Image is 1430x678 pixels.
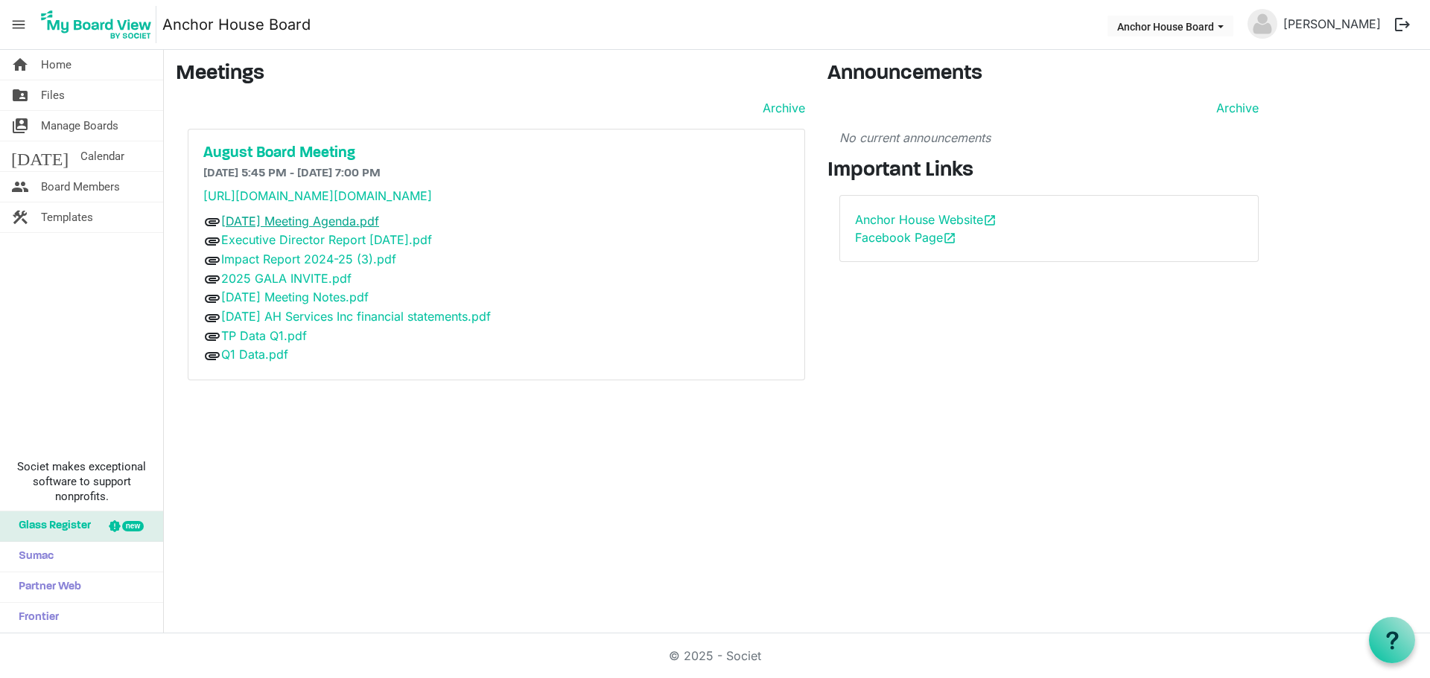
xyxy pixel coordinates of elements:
[122,521,144,531] div: new
[203,144,789,162] a: August Board Meeting
[4,10,33,39] span: menu
[11,80,29,110] span: folder_shared
[11,572,81,602] span: Partner Web
[203,327,221,345] span: attachment
[221,290,369,304] a: [DATE] Meeting Notes.pdf
[41,80,65,110] span: Files
[11,111,29,141] span: switch_account
[203,270,221,288] span: attachment
[203,167,789,181] h6: [DATE] 5:45 PM - [DATE] 7:00 PM
[203,232,221,250] span: attachment
[11,202,29,232] span: construction
[221,347,288,362] a: Q1 Data.pdf
[1108,16,1233,36] button: Anchor House Board dropdownbutton
[36,6,156,43] img: My Board View Logo
[1277,9,1387,39] a: [PERSON_NAME]
[827,62,1271,87] h3: Announcements
[1387,9,1418,40] button: logout
[7,459,156,504] span: Societ makes exceptional software to support nonprofits.
[203,252,221,269] span: attachment
[669,648,761,663] a: © 2025 - Societ
[203,347,221,365] span: attachment
[80,141,124,171] span: Calendar
[203,213,221,231] span: attachment
[221,328,307,343] a: TP Data Q1.pdf
[221,271,352,286] a: 2025 GALA INVITE.pdf
[221,214,379,228] a: [DATE] Meeting Agenda.pdf
[943,231,956,245] span: open_in_new
[221,252,396,266] a: Impact Report 2024-25 (3).pdf
[11,50,29,80] span: home
[176,62,805,87] h3: Meetings
[36,6,162,43] a: My Board View Logo
[41,202,93,232] span: Templates
[839,129,1259,147] p: No current announcements
[11,542,54,572] span: Sumac
[855,230,956,245] a: Facebook Pageopen_in_new
[11,141,69,171] span: [DATE]
[855,212,997,227] a: Anchor House Websiteopen_in_new
[203,290,221,307] span: attachment
[41,111,118,141] span: Manage Boards
[11,172,29,202] span: people
[162,10,311,39] a: Anchor House Board
[757,99,805,117] a: Archive
[221,232,432,247] a: Executive Director Report [DATE].pdf
[1248,9,1277,39] img: no-profile-picture.svg
[203,309,221,327] span: attachment
[41,172,120,202] span: Board Members
[203,188,432,203] a: [URL][DOMAIN_NAME][DOMAIN_NAME]
[11,603,59,633] span: Frontier
[11,511,91,541] span: Glass Register
[1210,99,1259,117] a: Archive
[983,214,997,227] span: open_in_new
[221,309,491,324] a: [DATE] AH Services Inc financial statements.pdf
[41,50,71,80] span: Home
[827,159,1271,184] h3: Important Links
